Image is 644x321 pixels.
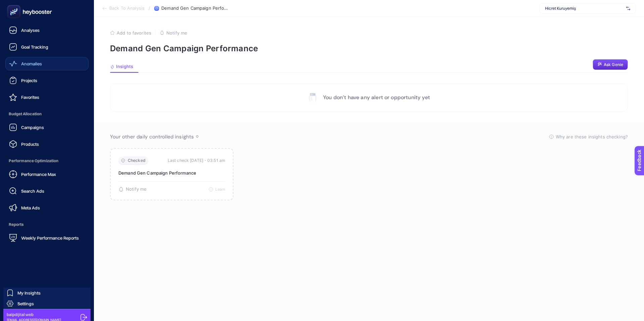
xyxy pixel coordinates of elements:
span: / [149,5,150,11]
span: Insights [116,64,133,69]
a: Search Ads [5,184,89,198]
a: Products [5,137,89,151]
span: Products [21,141,39,147]
span: Your other daily controlled insights [110,133,194,140]
span: Search Ads [21,188,44,194]
p: You don’t have any alert or opportunity yet [323,93,430,102]
time: Last check [DATE]・03:51 am [168,157,225,164]
span: Demand Gen Campaign Performance [161,6,228,11]
a: Projects [5,74,89,87]
p: Demand Gen Campaign Performance [110,44,628,53]
span: Hicret Kuruyemiş [545,6,624,11]
span: Budget Allocation [5,107,89,121]
span: Performance Optimization [5,154,89,168]
span: Projects [21,78,37,83]
span: Back To Analysis [109,6,145,11]
button: Ask Genie [593,59,628,70]
img: svg%3e [626,5,630,12]
button: Notify me [160,30,187,36]
span: Ask Genie [604,62,623,67]
span: Favorites [21,94,39,100]
span: Weekly Performance Reports [21,235,79,241]
a: Settings [3,298,91,309]
button: Learn [209,187,225,192]
a: Favorites [5,90,89,104]
span: Feedback [4,2,25,7]
button: Add to favorites [110,30,151,36]
span: Reports [5,218,89,231]
section: Passive Insight Packages [110,148,628,200]
a: Goal Tracking [5,40,89,54]
a: Campaigns [5,121,89,134]
span: Why are these insights checking? [556,133,628,140]
span: Notify me [166,30,187,36]
span: Campaigns [21,125,44,130]
span: Settings [17,301,34,306]
span: Learn [215,187,225,192]
span: Checked [128,158,146,163]
span: Analyses [21,27,40,33]
span: Goal Tracking [21,44,48,50]
a: Analyses [5,23,89,37]
button: Notify me [118,187,147,192]
span: Anomalies [21,61,42,66]
span: Add to favorites [117,30,151,36]
a: Performance Max [5,168,89,181]
a: My Insights [3,287,91,298]
a: Meta Ads [5,201,89,214]
span: Performance Max [21,172,56,177]
p: Demand Gen Campaign Performance [118,170,225,176]
span: Notify me [126,187,147,192]
span: My Insights [17,290,41,296]
span: Meta Ads [21,205,40,210]
a: Anomalies [5,57,89,70]
a: Weekly Performance Reports [5,231,89,245]
span: balpdijital web [7,312,61,317]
